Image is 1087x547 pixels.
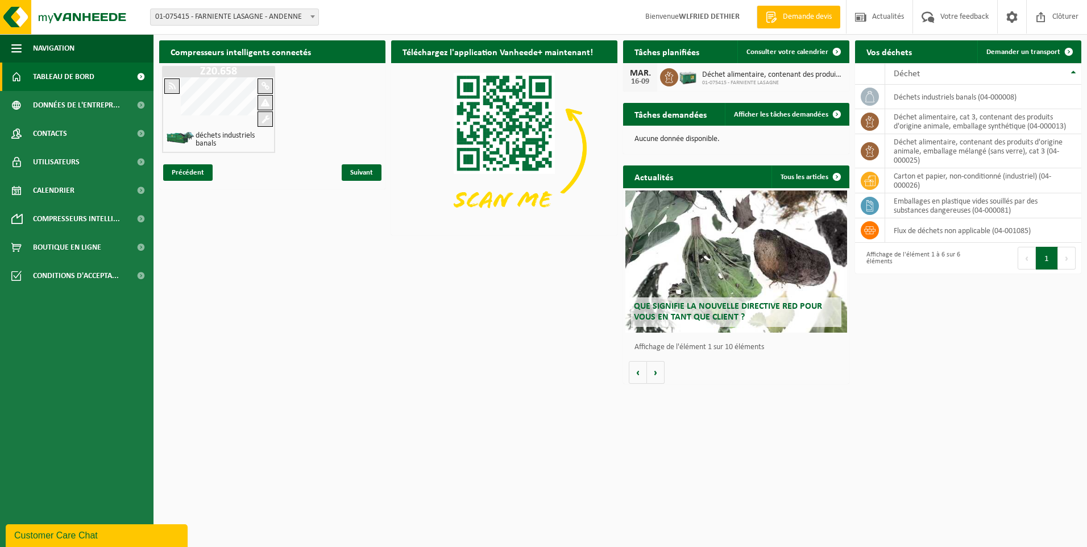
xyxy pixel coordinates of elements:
p: Aucune donnée disponible. [634,135,838,143]
h2: Actualités [623,165,684,188]
span: Déchet alimentaire, contenant des produits d'origine animale, emballage mélangé ... [702,71,844,80]
div: 16-09 [629,78,652,86]
span: Conditions d'accepta... [33,262,119,290]
span: 01-075415 - FARNIENTE LASAGNE - ANDENNE [150,9,319,26]
h2: Téléchargez l'application Vanheede+ maintenant! [391,40,604,63]
h1: Z20.658 [165,66,272,77]
h4: déchets industriels banals [196,132,270,148]
div: MAR. [629,69,652,78]
h2: Tâches planifiées [623,40,711,63]
span: Tableau de bord [33,63,94,91]
h2: Compresseurs intelligents connectés [159,40,385,63]
a: Afficher les tâches demandées [725,103,848,126]
span: Afficher les tâches demandées [734,111,828,118]
a: Demander un transport [977,40,1080,63]
span: Données de l'entrepr... [33,91,120,119]
strong: WLFRIED DETHIER [679,13,740,21]
td: emballages en plastique vides souillés par des substances dangereuses (04-000081) [885,193,1081,218]
td: flux de déchets non applicable (04-001085) [885,218,1081,243]
button: Vorige [629,361,647,384]
td: déchet alimentaire, cat 3, contenant des produits d'origine animale, emballage synthétique (04-00... [885,109,1081,134]
img: PB-LB-0680-HPE-GN-01 [678,67,698,86]
button: Previous [1018,247,1036,270]
button: Volgende [647,361,665,384]
img: Download de VHEPlus App [391,63,617,233]
span: Calendrier [33,176,74,205]
span: Compresseurs intelli... [33,205,120,233]
td: déchet alimentaire, contenant des produits d'origine animale, emballage mélangé (sans verre), cat... [885,134,1081,168]
img: HK-XZ-20-GN-03 [166,131,194,145]
a: Que signifie la nouvelle directive RED pour vous en tant que client ? [625,190,847,333]
button: Next [1058,247,1076,270]
h2: Tâches demandées [623,103,718,125]
span: Déchet [894,69,920,78]
td: carton et papier, non-conditionné (industriel) (04-000026) [885,168,1081,193]
iframe: chat widget [6,522,190,547]
span: Contacts [33,119,67,148]
p: Affichage de l'élément 1 sur 10 éléments [634,343,844,351]
span: Précédent [163,164,213,181]
td: déchets industriels banals (04-000008) [885,85,1081,109]
span: Demander un transport [986,48,1060,56]
span: Consulter votre calendrier [746,48,828,56]
span: Suivant [342,164,381,181]
span: Navigation [33,34,74,63]
span: Utilisateurs [33,148,80,176]
a: Consulter votre calendrier [737,40,848,63]
span: Que signifie la nouvelle directive RED pour vous en tant que client ? [634,302,822,322]
span: Demande devis [780,11,835,23]
h2: Vos déchets [855,40,923,63]
span: 01-075415 - FARNIENTE LASAGNE - ANDENNE [151,9,318,25]
a: Demande devis [757,6,840,28]
span: 01-075415 - FARNIENTE LASAGNE [702,80,844,86]
a: Tous les articles [771,165,848,188]
span: Boutique en ligne [33,233,101,262]
button: 1 [1036,247,1058,270]
div: Affichage de l'élément 1 à 6 sur 6 éléments [861,246,962,271]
